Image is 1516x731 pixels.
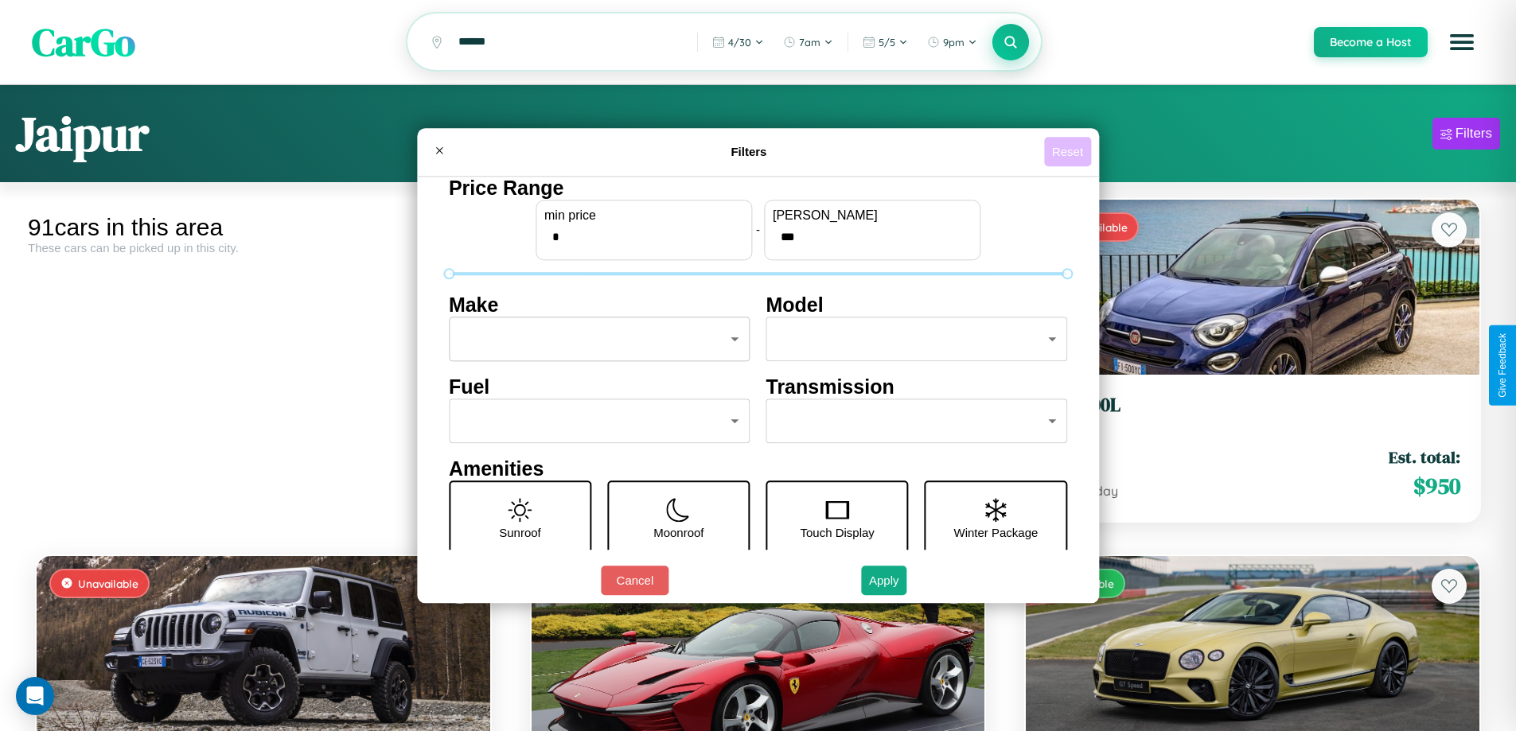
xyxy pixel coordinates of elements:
[954,522,1039,543] p: Winter Package
[1314,27,1428,57] button: Become a Host
[449,375,750,399] h4: Fuel
[1085,483,1118,499] span: / day
[861,566,907,595] button: Apply
[1456,126,1492,142] div: Filters
[454,145,1044,158] h4: Filters
[28,214,499,241] div: 91 cars in this area
[544,208,743,223] label: min price
[943,36,965,49] span: 9pm
[1440,20,1484,64] button: Open menu
[773,208,972,223] label: [PERSON_NAME]
[728,36,751,49] span: 4 / 30
[1044,137,1091,166] button: Reset
[1497,333,1508,398] div: Give Feedback
[855,29,916,55] button: 5/5
[766,294,1068,317] h4: Model
[28,241,499,255] div: These cars can be picked up in this city.
[800,522,874,543] p: Touch Display
[1045,394,1460,433] a: Fiat 500L2019
[16,677,54,715] div: Open Intercom Messenger
[1413,470,1460,502] span: $ 950
[653,522,703,543] p: Moonroof
[601,566,668,595] button: Cancel
[756,219,760,240] p: -
[1432,118,1500,150] button: Filters
[766,375,1068,399] h4: Transmission
[499,522,541,543] p: Sunroof
[449,457,1067,480] h4: Amenities
[879,36,895,49] span: 5 / 5
[1045,394,1460,417] h3: Fiat 500L
[78,577,138,590] span: Unavailable
[1389,445,1460,469] span: Est. total:
[799,36,820,49] span: 7am
[919,29,985,55] button: 9pm
[449,294,750,317] h4: Make
[16,101,149,166] h1: Jaipur
[32,16,135,68] span: CarGo
[704,29,772,55] button: 4/30
[449,177,1067,200] h4: Price Range
[775,29,841,55] button: 7am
